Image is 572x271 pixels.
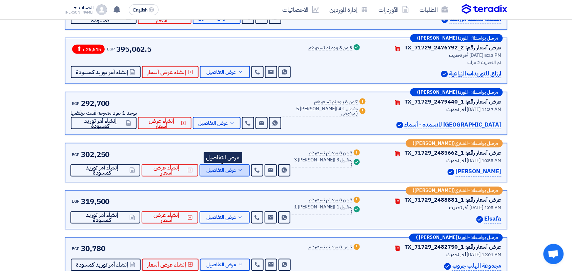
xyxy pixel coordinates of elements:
button: إنشاء أمر توريد كمسودة [70,164,140,177]
b: ([PERSON_NAME]) [413,188,455,193]
div: عرض أسعار رقم: TX_71729_2488881_1 [405,196,502,204]
span: أخر تحديث [449,204,469,211]
span: إنشاء عرض أسعار [147,70,186,75]
span: ) [351,161,352,168]
b: ([PERSON_NAME]) [417,36,459,41]
span: أخر تحديث [447,157,466,164]
span: ( [334,204,336,211]
button: English [129,4,159,15]
span: ) [351,208,352,216]
div: 7 من 8 بنود تم تسعيرهم [309,198,352,203]
span: 1 مقبول, [337,204,352,211]
span: 302,250 [81,149,109,160]
img: Verified Account [444,263,451,270]
span: إنشاء عرض أسعار [147,213,186,223]
p: مجموعة الهلب جروب [452,262,501,271]
a: إدارة الموردين [324,2,373,18]
div: عرض أسعار رقم: TX_71729_2479440_1 [405,98,502,106]
button: إنشاء عرض أسعار [142,259,199,271]
span: عرض التفاصيل [206,215,236,220]
img: profile_test.png [96,4,107,15]
p: [GEOGRAPHIC_DATA] للاسمده - أسماء [405,120,502,130]
button: عرض التفاصيل [200,164,250,177]
span: المورد [459,235,468,240]
img: Verified Account [442,16,448,23]
b: ([PERSON_NAME]) [413,141,455,146]
span: 319,500 [81,196,109,207]
b: ([PERSON_NAME] ) [416,235,459,240]
button: إنشاء عرض أسعار [138,12,191,24]
div: 1 [PERSON_NAME] [292,205,352,215]
div: تم التحديث 2 مرات [369,59,502,66]
a: الطلبات [414,2,454,18]
span: 395,062.5 [116,44,151,55]
div: عرض التفاصيل [204,152,242,163]
img: Teradix logo [462,4,507,14]
div: – [406,139,503,148]
span: مرسل بواسطة: [471,36,498,41]
button: عرض التفاصيل [200,211,250,224]
span: مرسل بواسطة: [471,188,498,193]
button: إنشاء أمر توريد كمسودة [70,211,140,224]
div: – [406,187,503,195]
span: [DATE] 11:37 AM [467,106,502,113]
div: 8 من 8 بنود تم تسعيرهم [309,45,352,51]
p: Elsafa [485,215,501,224]
span: 1 مرفوض [341,105,355,117]
button: عرض التفاصيل [193,117,240,129]
img: Verified Account [441,71,448,77]
span: عرض التفاصيل [206,168,236,173]
div: – [410,34,503,42]
button: إنشاء أمر توريد كمسودة [71,117,137,129]
div: 7 من 8 بنود تم تسعيرهم [314,99,358,105]
button: إنشاء عرض أسعار [142,164,198,177]
div: 7 من 8 بنود تم تسعيرهم [309,151,352,156]
div: الحساب [79,5,94,11]
span: إنشاء أمر توريد كمسودة [76,118,125,129]
span: 4 مقبول, [339,105,358,112]
span: أخر تحديث [449,52,469,59]
span: [DATE] 5:23 PM [470,52,502,59]
span: مرسل بواسطة: [471,141,498,146]
p: [PERSON_NAME] [456,167,502,177]
span: عرض التفاصيل [207,263,237,268]
a: الأوردرات [373,2,414,18]
span: + 25,515 [72,45,105,54]
button: إنشاء عرض أسعار [142,66,199,78]
span: مرسل بواسطة: [471,90,498,95]
button: عرض التفاصيل [200,259,250,271]
span: إنشاء عرض أسعار [143,118,180,129]
span: عرض التفاصيل [207,70,237,75]
span: المشتري [455,141,468,146]
span: أخر تحديث [447,251,466,258]
div: عرض أسعار رقم: TX_71729_2485662_1 [405,149,502,157]
span: إنشاء أمر توريد كمسودة [76,213,128,223]
span: إنشاء عرض أسعار [143,13,180,23]
span: إنشاء عرض أسعار [147,165,186,176]
span: مرسل بواسطة: [471,235,498,240]
span: EGP [107,46,115,52]
p: ارزاق للتوريدات الزراعية [449,69,502,78]
span: 30,780 [81,243,105,254]
span: عرض التفاصيل [198,121,228,126]
span: المشتري [455,188,468,193]
img: Verified Account [396,122,403,129]
span: ( [334,156,336,163]
span: إنشاء عرض أسعار [147,263,186,268]
div: 5 [PERSON_NAME] [283,107,358,117]
div: عرض أسعار رقم: TX_71729_2476792_2 [405,44,502,52]
b: ([PERSON_NAME]) [417,90,459,95]
span: المورد [459,90,468,95]
span: EGP [72,246,80,252]
span: ( [336,105,338,112]
button: عرض التفاصيل [200,66,250,78]
span: 292,700 [81,98,109,109]
div: – [410,88,503,96]
span: أخر تحديث [447,106,466,113]
div: [PERSON_NAME] [65,10,94,14]
span: المورد [459,36,468,41]
button: إنشاء أمر توريد كمسودة [71,66,141,78]
a: الاحصائيات [277,2,324,18]
div: Open chat [544,244,564,264]
span: EGP [72,199,80,205]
